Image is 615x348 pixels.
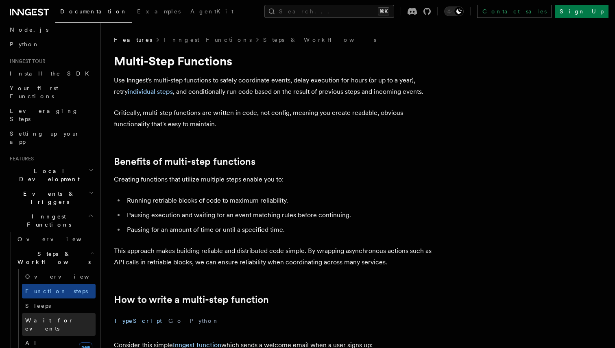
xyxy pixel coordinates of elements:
[22,269,96,284] a: Overview
[14,250,91,266] span: Steps & Workflows
[555,5,608,18] a: Sign Up
[164,36,252,44] a: Inngest Functions
[17,236,101,242] span: Overview
[7,167,89,183] span: Local Development
[7,156,34,162] span: Features
[7,190,89,206] span: Events & Triggers
[7,186,96,209] button: Events & Triggers
[114,174,439,185] p: Creating functions that utilize multiple steps enable you to:
[477,5,552,18] a: Contact sales
[124,210,439,221] li: Pausing execution and waiting for an event matching rules before continuing.
[7,66,96,81] a: Install the SDK
[114,75,439,97] p: Use Inngest's multi-step functions to safely coordinate events, delay execution for hours (or up ...
[25,317,74,332] span: Wait for events
[185,2,238,22] a: AgentKit
[10,41,39,48] span: Python
[7,104,96,126] a: Leveraging Steps
[25,303,51,309] span: Sleeps
[444,6,464,16] button: Toggle dark mode
[14,246,96,269] button: Steps & Workflows
[114,312,162,330] button: TypeScript
[114,245,439,268] p: This approach makes building reliable and distributed code simple. By wrapping asynchronous actio...
[114,294,269,305] a: How to write a multi-step function
[14,232,96,246] a: Overview
[7,126,96,149] a: Setting up your app
[114,107,439,130] p: Critically, multi-step functions are written in code, not config, meaning you create readable, ob...
[124,224,439,236] li: Pausing for an amount of time or until a specified time.
[124,195,439,206] li: Running retriable blocks of code to maximum reliability.
[264,5,394,18] button: Search...⌘K
[10,130,80,145] span: Setting up your app
[10,70,94,77] span: Install the SDK
[22,284,96,298] a: Function steps
[10,85,58,99] span: Your first Functions
[114,54,439,68] h1: Multi-Step Functions
[10,26,48,33] span: Node.js
[22,298,96,313] a: Sleeps
[137,8,181,15] span: Examples
[114,36,152,44] span: Features
[10,108,79,122] span: Leveraging Steps
[263,36,376,44] a: Steps & Workflows
[190,8,233,15] span: AgentKit
[25,273,109,280] span: Overview
[7,58,46,65] span: Inngest tour
[7,22,96,37] a: Node.js
[132,2,185,22] a: Examples
[190,312,219,330] button: Python
[168,312,183,330] button: Go
[60,8,127,15] span: Documentation
[128,88,173,95] a: individual steps
[22,313,96,336] a: Wait for events
[25,288,88,294] span: Function steps
[55,2,132,23] a: Documentation
[7,209,96,232] button: Inngest Functions
[7,81,96,104] a: Your first Functions
[378,7,389,15] kbd: ⌘K
[114,156,255,167] a: Benefits of multi-step functions
[7,37,96,52] a: Python
[7,212,88,229] span: Inngest Functions
[7,164,96,186] button: Local Development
